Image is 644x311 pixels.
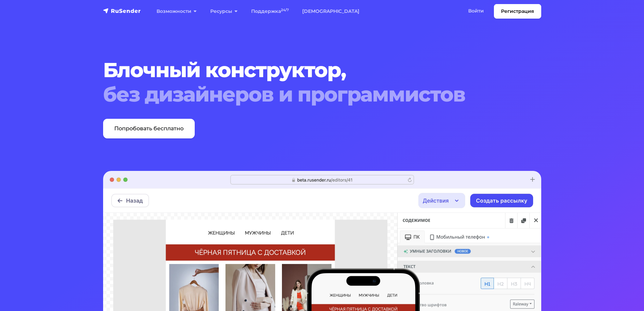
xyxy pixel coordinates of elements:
a: Поддержка24/7 [244,4,295,18]
span: без дизайнеров и программистов [103,82,504,107]
a: Регистрация [494,4,541,19]
sup: 24/7 [281,8,289,12]
a: Попробовать бесплатно [103,119,195,138]
img: RuSender [103,7,141,14]
h1: Блочный конструктор, [103,58,504,107]
a: Войти [461,4,491,18]
a: Ресурсы [204,4,244,18]
a: Возможности [150,4,204,18]
a: [DEMOGRAPHIC_DATA] [295,4,366,18]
